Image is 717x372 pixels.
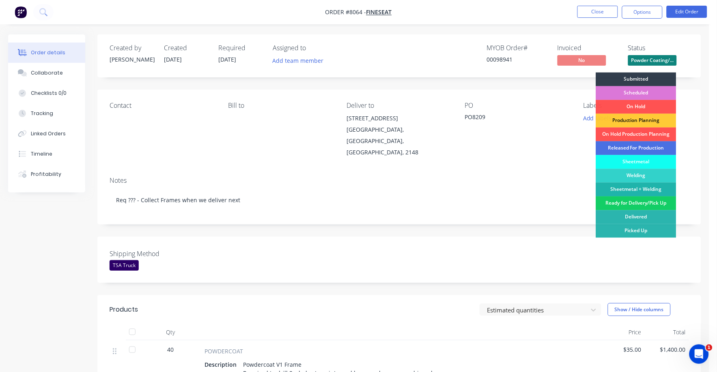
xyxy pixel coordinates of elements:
iframe: Intercom live chat [689,344,709,364]
div: Submitted [596,73,676,86]
span: $1,400.00 [648,345,686,354]
div: PO8209 [465,113,566,124]
div: Contact [110,102,215,109]
div: Total [645,324,689,340]
div: Assigned to [273,44,354,52]
div: Qty [146,324,195,340]
div: Products [110,305,138,314]
span: [DATE] [218,56,236,63]
button: Linked Orders [8,124,85,144]
button: Tracking [8,103,85,124]
div: Description [205,359,240,370]
span: Powder Coating/... [628,55,677,65]
button: Show / Hide columns [608,303,671,316]
div: Ready for Delivery/Pick Up [596,197,676,210]
span: Order #8064 - [325,9,366,16]
div: Timeline [31,150,52,158]
label: Shipping Method [110,249,211,259]
button: Close [577,6,618,18]
div: [GEOGRAPHIC_DATA], [GEOGRAPHIC_DATA], [GEOGRAPHIC_DATA], 2148 [347,124,452,158]
button: Add team member [268,55,328,66]
div: [STREET_ADDRESS][GEOGRAPHIC_DATA], [GEOGRAPHIC_DATA], [GEOGRAPHIC_DATA], 2148 [347,113,452,158]
div: Labels [584,102,689,109]
span: POWDERCOAT [205,347,243,355]
button: Profitability [8,164,85,184]
div: Required [218,44,263,52]
div: MYOB Order # [487,44,548,52]
div: On Hold Production Planning [596,128,676,141]
div: [PERSON_NAME] [110,55,154,64]
div: Sheetmetal [596,155,676,169]
div: Welding [596,169,676,183]
div: Bill to [228,102,334,109]
button: Powder Coating/... [628,55,677,67]
div: Created by [110,44,154,52]
div: Deliver to [347,102,452,109]
button: Collaborate [8,63,85,83]
span: 1 [706,344,713,351]
button: Add labels [579,113,616,124]
div: Req ??? - Collect Frames when we deliver next [110,188,689,212]
img: Factory [15,6,27,18]
div: Tracking [31,110,53,117]
div: Sheetmetal + Welding [596,183,676,197]
div: Order details [31,49,65,56]
span: No [558,55,606,65]
div: Invoiced [558,44,618,52]
div: Linked Orders [31,130,66,137]
button: Add team member [273,55,328,66]
div: Created [164,44,209,52]
span: 40 [167,345,174,354]
div: Picked Up [596,224,676,238]
div: 00098941 [487,55,548,64]
div: Production Planning [596,114,676,128]
div: Status [628,44,689,52]
a: Fineseat [366,9,392,16]
button: Checklists 0/0 [8,83,85,103]
button: Timeline [8,144,85,164]
div: Collaborate [31,69,63,77]
div: TSA Truck [110,260,139,271]
div: Profitability [31,171,61,178]
button: Order details [8,43,85,63]
div: Released For Production [596,141,676,155]
button: Edit Order [667,6,707,18]
div: PO [465,102,571,109]
span: $35.00 [604,345,642,354]
div: Checklists 0/0 [31,90,67,97]
div: On Hold [596,100,676,114]
div: Notes [110,177,689,184]
div: [STREET_ADDRESS] [347,113,452,124]
div: Price [601,324,645,340]
div: Delivered [596,210,676,224]
div: Scheduled [596,86,676,100]
button: Options [622,6,663,19]
span: [DATE] [164,56,182,63]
